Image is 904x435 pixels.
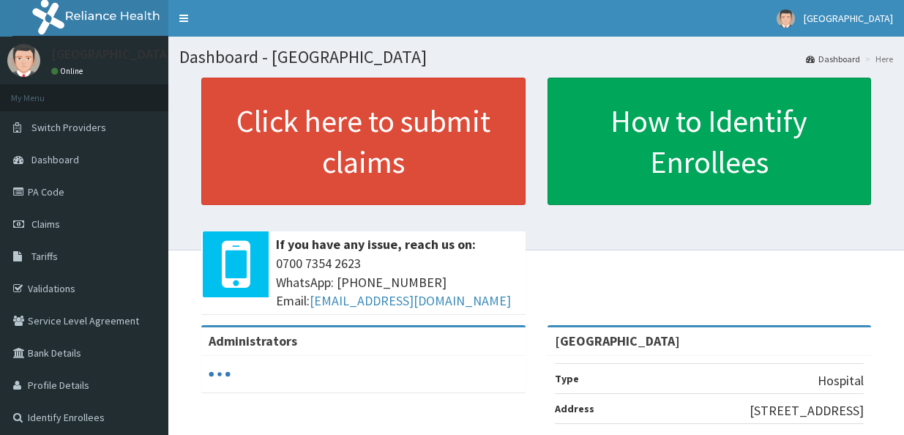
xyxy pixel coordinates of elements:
h1: Dashboard - [GEOGRAPHIC_DATA] [179,48,893,67]
a: How to Identify Enrollees [548,78,872,205]
img: User Image [7,44,40,77]
li: Here [862,53,893,65]
b: Administrators [209,332,297,349]
a: Click here to submit claims [201,78,526,205]
a: Dashboard [806,53,860,65]
span: Claims [31,218,60,231]
p: [GEOGRAPHIC_DATA] [51,48,172,61]
a: Online [51,66,86,76]
span: Switch Providers [31,121,106,134]
p: [STREET_ADDRESS] [750,401,864,420]
span: [GEOGRAPHIC_DATA] [804,12,893,25]
p: Hospital [818,371,864,390]
img: User Image [777,10,795,28]
svg: audio-loading [209,363,231,385]
b: Type [555,372,579,385]
span: Dashboard [31,153,79,166]
b: If you have any issue, reach us on: [276,236,476,253]
strong: [GEOGRAPHIC_DATA] [555,332,680,349]
a: [EMAIL_ADDRESS][DOMAIN_NAME] [310,292,511,309]
span: Tariffs [31,250,58,263]
span: 0700 7354 2623 WhatsApp: [PHONE_NUMBER] Email: [276,254,518,311]
b: Address [555,402,594,415]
